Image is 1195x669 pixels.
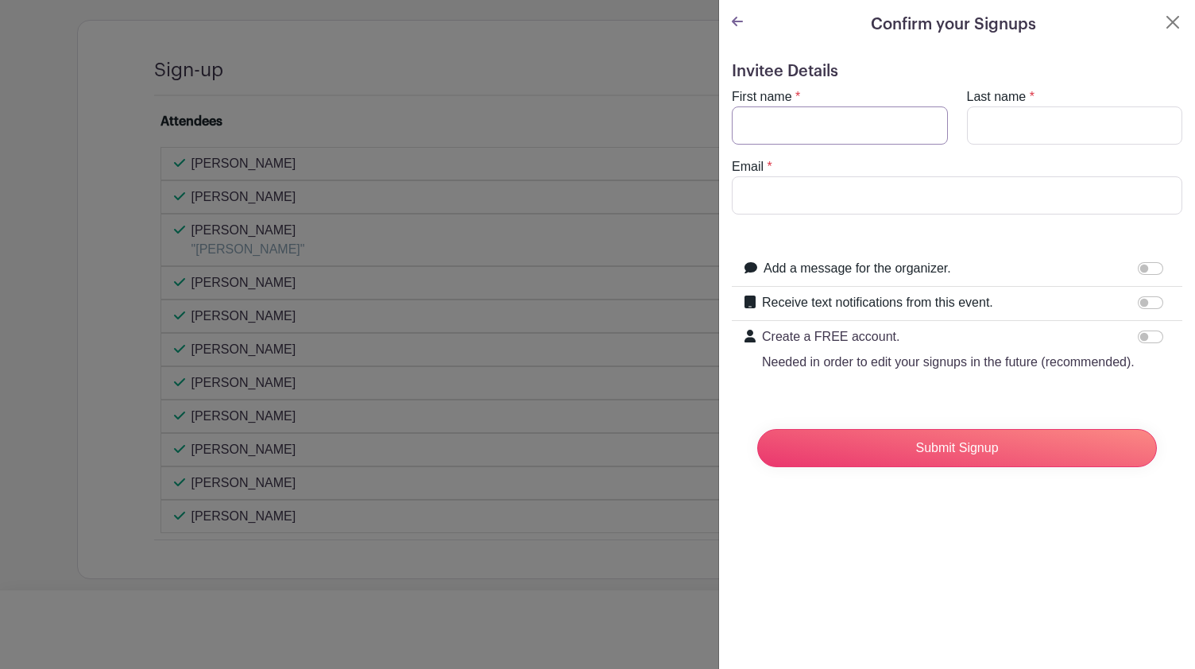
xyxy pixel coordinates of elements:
[871,13,1036,37] h5: Confirm your Signups
[757,429,1157,467] input: Submit Signup
[764,259,951,278] label: Add a message for the organizer.
[762,293,993,312] label: Receive text notifications from this event.
[762,327,1135,346] p: Create a FREE account.
[732,157,764,176] label: Email
[732,62,1182,81] h5: Invitee Details
[1163,13,1182,32] button: Close
[762,353,1135,372] p: Needed in order to edit your signups in the future (recommended).
[732,87,792,106] label: First name
[967,87,1027,106] label: Last name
